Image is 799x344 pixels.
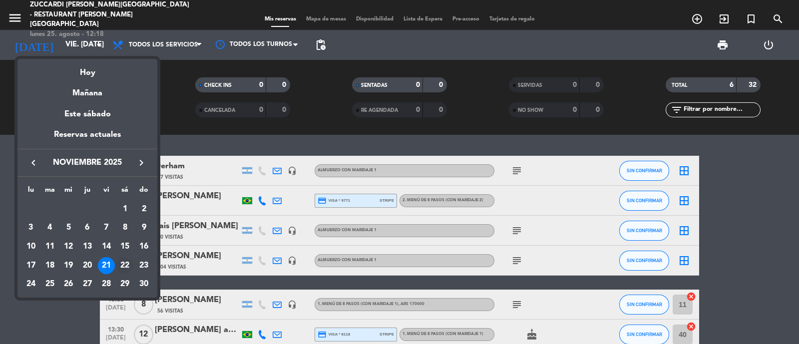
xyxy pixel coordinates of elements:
[116,201,133,218] div: 1
[134,184,153,200] th: domingo
[135,201,152,218] div: 2
[17,128,157,149] div: Reservas actuales
[116,237,135,256] td: 15 de noviembre de 2025
[135,219,152,236] div: 9
[59,184,78,200] th: miércoles
[21,200,116,219] td: NOV.
[97,256,116,275] td: 21 de noviembre de 2025
[78,256,97,275] td: 20 de noviembre de 2025
[116,184,135,200] th: sábado
[135,238,152,255] div: 16
[60,238,77,255] div: 12
[116,275,135,294] td: 29 de noviembre de 2025
[78,275,97,294] td: 27 de noviembre de 2025
[17,79,157,100] div: Mañana
[116,256,135,275] td: 22 de noviembre de 2025
[98,276,115,293] div: 28
[21,275,40,294] td: 24 de noviembre de 2025
[59,218,78,237] td: 5 de noviembre de 2025
[78,237,97,256] td: 13 de noviembre de 2025
[22,219,39,236] div: 3
[79,238,96,255] div: 13
[116,257,133,274] div: 22
[41,257,58,274] div: 18
[97,275,116,294] td: 28 de noviembre de 2025
[98,238,115,255] div: 14
[59,275,78,294] td: 26 de noviembre de 2025
[135,257,152,274] div: 23
[97,184,116,200] th: viernes
[24,156,42,169] button: keyboard_arrow_left
[21,237,40,256] td: 10 de noviembre de 2025
[134,218,153,237] td: 9 de noviembre de 2025
[98,219,115,236] div: 7
[134,200,153,219] td: 2 de noviembre de 2025
[21,184,40,200] th: lunes
[60,276,77,293] div: 26
[42,156,132,169] span: noviembre 2025
[116,219,133,236] div: 8
[116,276,133,293] div: 29
[98,257,115,274] div: 21
[132,156,150,169] button: keyboard_arrow_right
[116,218,135,237] td: 8 de noviembre de 2025
[78,184,97,200] th: jueves
[40,218,59,237] td: 4 de noviembre de 2025
[41,219,58,236] div: 4
[116,238,133,255] div: 15
[79,276,96,293] div: 27
[78,218,97,237] td: 6 de noviembre de 2025
[59,256,78,275] td: 19 de noviembre de 2025
[97,218,116,237] td: 7 de noviembre de 2025
[40,184,59,200] th: martes
[21,218,40,237] td: 3 de noviembre de 2025
[97,237,116,256] td: 14 de noviembre de 2025
[17,59,157,79] div: Hoy
[134,275,153,294] td: 30 de noviembre de 2025
[134,237,153,256] td: 16 de noviembre de 2025
[21,256,40,275] td: 17 de noviembre de 2025
[22,276,39,293] div: 24
[40,256,59,275] td: 18 de noviembre de 2025
[79,219,96,236] div: 6
[41,238,58,255] div: 11
[60,219,77,236] div: 5
[17,100,157,128] div: Este sábado
[135,157,147,169] i: keyboard_arrow_right
[59,237,78,256] td: 12 de noviembre de 2025
[134,256,153,275] td: 23 de noviembre de 2025
[27,157,39,169] i: keyboard_arrow_left
[22,257,39,274] div: 17
[22,238,39,255] div: 10
[60,257,77,274] div: 19
[40,275,59,294] td: 25 de noviembre de 2025
[79,257,96,274] div: 20
[135,276,152,293] div: 30
[41,276,58,293] div: 25
[116,200,135,219] td: 1 de noviembre de 2025
[40,237,59,256] td: 11 de noviembre de 2025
